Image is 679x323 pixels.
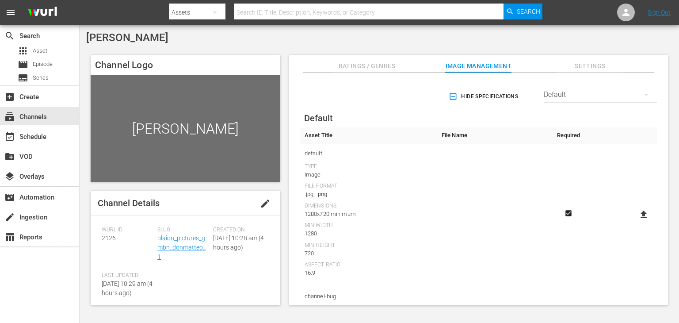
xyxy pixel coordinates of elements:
div: Type [305,163,433,170]
span: default [305,148,433,159]
span: Automation [4,192,15,203]
span: Asset [33,46,47,55]
span: Episode [18,59,28,70]
span: Slug: [157,227,209,234]
span: Default [304,113,333,123]
span: Series [33,73,49,82]
span: Ingestion [4,212,15,223]
button: edit [255,193,276,214]
div: 16:9 [305,269,433,277]
div: Dimensions [305,203,433,210]
span: [PERSON_NAME] [86,31,168,44]
span: Settings [557,61,623,72]
button: Hide Specifications [447,84,522,109]
span: Channel Details [98,198,160,208]
div: Default [544,82,657,107]
span: edit [260,198,271,209]
span: menu [5,7,16,18]
span: Ratings / Genres [334,61,400,72]
span: VOD [4,151,15,162]
span: channel-bug [305,291,433,302]
span: Reports [4,232,15,242]
span: Created On: [213,227,264,234]
span: Channels [4,112,15,122]
span: [DATE] 10:29 am (4 hours ago) [102,280,153,296]
th: Required [553,127,585,143]
button: Search [504,4,542,19]
div: .jpg, .png [305,190,433,199]
span: 2126 [102,235,116,242]
span: Episode [33,60,53,69]
a: plaion_pictures_gmbh_donmatteo_1 [157,235,206,260]
span: Overlays [4,171,15,182]
span: Wurl ID: [102,227,153,234]
div: 1280x720 minimum [305,210,433,219]
span: Create [4,92,15,102]
span: [DATE] 10:28 am (4 hours ago) [213,235,264,251]
div: Image [305,170,433,179]
svg: Required [563,209,574,217]
a: Sign Out [648,9,671,16]
span: Schedule [4,131,15,142]
div: Aspect Ratio [305,261,433,269]
span: Last Updated: [102,272,153,279]
span: Search [4,31,15,41]
th: Asset Title [300,127,437,143]
span: Asset [18,46,28,56]
img: ans4CAIJ8jUAAAAAAAAAAAAAAAAAAAAAAAAgQb4GAAAAAAAAAAAAAAAAAAAAAAAAJMjXAAAAAAAAAAAAAAAAAAAAAAAAgAT5G... [21,2,64,23]
div: [PERSON_NAME] [91,75,280,182]
span: Hide Specifications [450,92,518,101]
th: File Name [437,127,553,143]
div: 720 [305,249,433,258]
h4: Channel Logo [91,55,280,75]
span: Series [18,73,28,83]
span: Search [517,4,540,19]
div: Min Height [305,242,433,249]
span: Image Management [445,61,511,72]
div: 1280 [305,229,433,238]
div: File Format [305,183,433,190]
div: Min Width [305,222,433,229]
